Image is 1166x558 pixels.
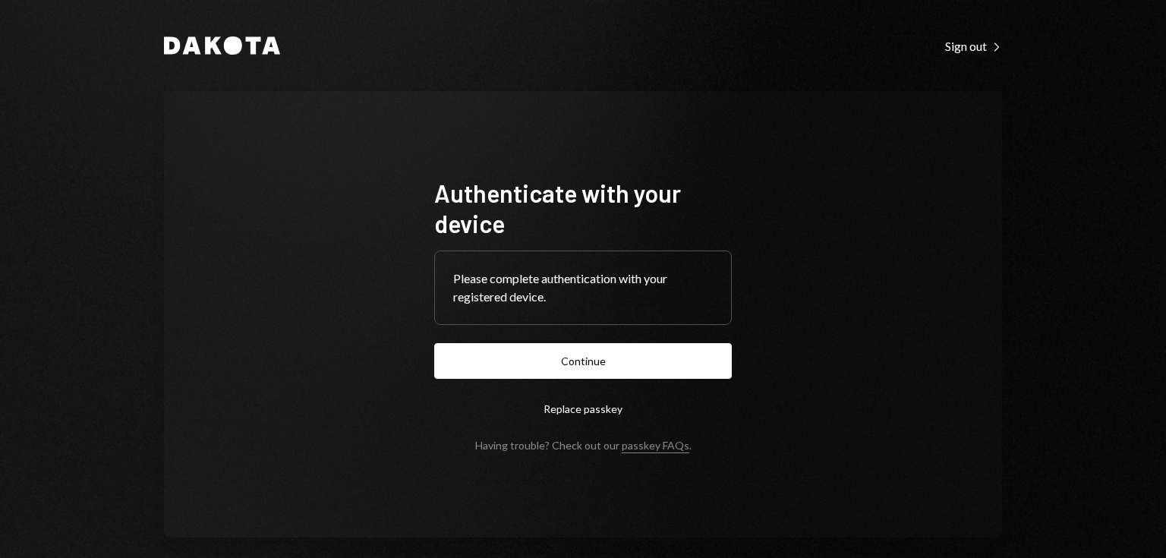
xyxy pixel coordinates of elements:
[434,391,732,427] button: Replace passkey
[622,439,689,453] a: passkey FAQs
[475,439,692,452] div: Having trouble? Check out our .
[453,270,713,306] div: Please complete authentication with your registered device.
[945,37,1002,54] a: Sign out
[434,343,732,379] button: Continue
[434,178,732,238] h1: Authenticate with your device
[945,39,1002,54] div: Sign out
